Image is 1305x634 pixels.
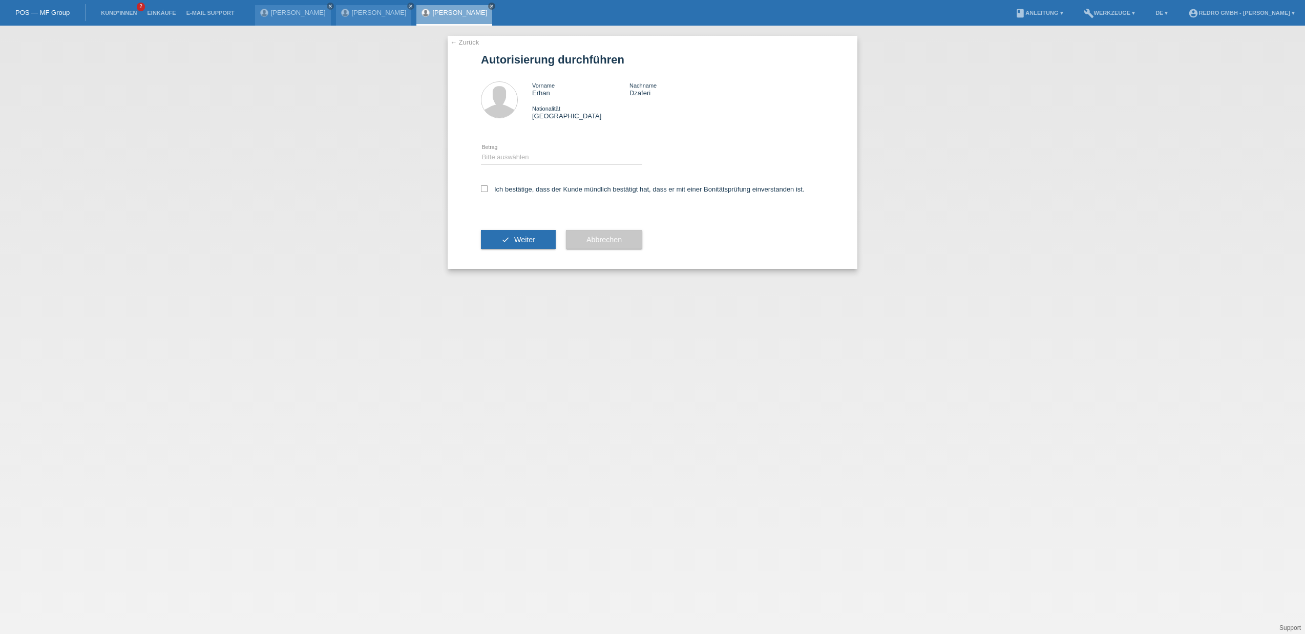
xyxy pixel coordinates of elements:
[1279,624,1301,631] a: Support
[450,38,479,46] a: ← Zurück
[181,10,240,16] a: E-Mail Support
[629,81,727,97] div: Dzaferi
[327,3,334,10] a: close
[629,82,657,89] span: Nachname
[481,53,824,66] h1: Autorisierung durchführen
[586,236,622,244] span: Abbrechen
[408,4,413,9] i: close
[1010,10,1068,16] a: bookAnleitung ▾
[566,230,642,249] button: Abbrechen
[488,3,495,10] a: close
[1183,10,1300,16] a: account_circleRedro GmbH - [PERSON_NAME] ▾
[481,185,805,193] label: Ich bestätige, dass der Kunde mündlich bestätigt hat, dass er mit einer Bonitätsprüfung einversta...
[489,4,494,9] i: close
[271,9,326,16] a: [PERSON_NAME]
[142,10,181,16] a: Einkäufe
[501,236,510,244] i: check
[137,3,145,11] span: 2
[1079,10,1141,16] a: buildWerkzeuge ▾
[352,9,407,16] a: [PERSON_NAME]
[532,105,560,112] span: Nationalität
[1188,8,1198,18] i: account_circle
[407,3,414,10] a: close
[532,81,629,97] div: Erhan
[15,9,70,16] a: POS — MF Group
[481,230,556,249] button: check Weiter
[96,10,142,16] a: Kund*innen
[1150,10,1173,16] a: DE ▾
[328,4,333,9] i: close
[532,82,555,89] span: Vorname
[514,236,535,244] span: Weiter
[1015,8,1025,18] i: book
[1084,8,1094,18] i: build
[532,104,629,120] div: [GEOGRAPHIC_DATA]
[432,9,487,16] a: [PERSON_NAME]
